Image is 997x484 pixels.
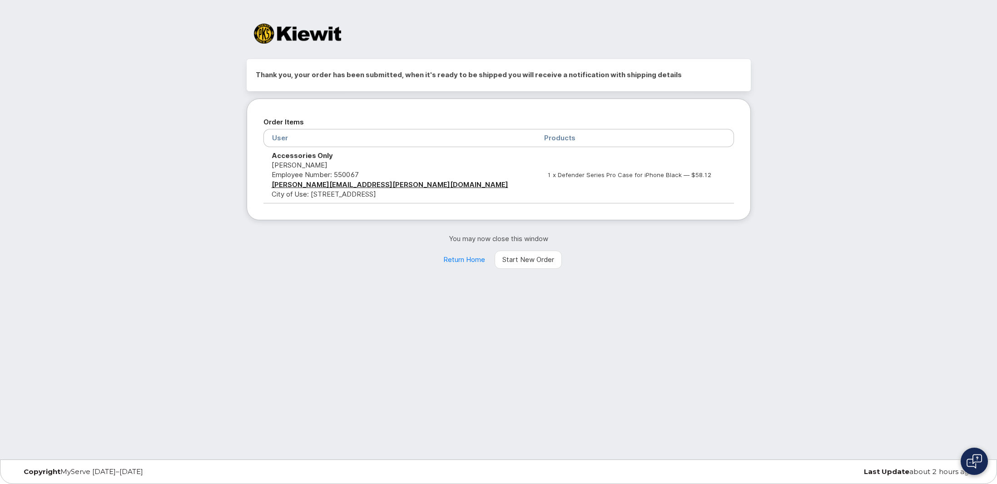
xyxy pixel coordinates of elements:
div: about 2 hours ago [659,468,980,475]
th: User [263,129,536,147]
div: MyServe [DATE]–[DATE] [17,468,338,475]
a: [PERSON_NAME][EMAIL_ADDRESS][PERSON_NAME][DOMAIN_NAME] [272,180,508,189]
a: Return Home [436,251,493,269]
p: You may now close this window [247,234,751,243]
span: Employee Number: 550067 [272,170,359,179]
h2: Thank you, your order has been submitted, when it's ready to be shipped you will receive a notifi... [256,68,742,82]
small: 1 x Defender Series Pro Case for iPhone Black — $58.12 [547,171,711,178]
strong: Last Update [864,467,909,476]
strong: Copyright [24,467,60,476]
th: Products [536,129,734,147]
img: Open chat [967,454,982,469]
h2: Order Items [263,115,734,129]
img: Kiewit Corporation [254,24,341,44]
a: Start New Order [495,251,562,269]
td: [PERSON_NAME] City of Use: [STREET_ADDRESS] [263,147,536,203]
strong: Accessories Only [272,151,333,160]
